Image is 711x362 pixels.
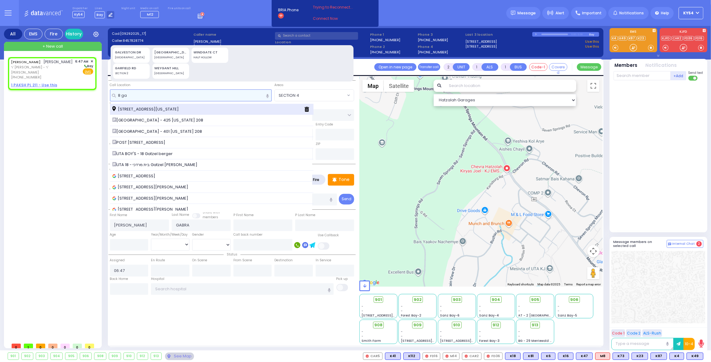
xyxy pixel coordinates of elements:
[505,353,521,360] div: BLS
[115,71,148,76] div: SECTION 2
[151,232,189,237] div: Year/Month/Week/Day
[44,59,73,64] span: [PERSON_NAME]
[316,142,320,147] label: ZIP
[425,355,428,358] img: red-radio-icon.svg
[541,353,555,360] div: BLS
[642,329,662,337] button: ALS-Rush
[110,83,131,88] label: Call Location
[112,129,204,135] span: [GEOGRAPHIC_DATA] - 401 [US_STATE] 208
[440,338,498,343] span: [STREET_ADDRESS][PERSON_NAME]
[362,309,364,313] span: -
[576,353,593,360] div: K47
[385,353,401,360] div: BLS
[577,63,601,71] button: Message
[11,60,41,64] a: [PERSON_NAME]
[418,44,463,49] span: Phone 4
[112,206,191,212] span: [STREET_ADDRESS][PERSON_NAME]
[72,11,85,18] span: Ky54
[531,297,539,303] span: 905
[154,71,187,76] div: [GEOGRAPHIC_DATA]
[661,10,669,16] span: Help
[401,329,403,334] span: -
[362,338,381,343] span: Smith Farm
[558,304,559,309] span: -
[318,233,339,238] label: Use Callback
[595,353,610,360] div: ALS KJ
[619,10,644,16] span: Notifications
[401,309,403,313] span: -
[95,11,105,18] span: Bay
[275,40,368,45] label: Location
[479,313,499,318] span: Sanz Bay-4
[361,279,381,287] a: Open this area in Google Maps (opens a new window)
[541,353,555,360] div: K6
[65,29,83,39] a: History
[618,36,627,41] a: K49
[274,83,284,88] label: Areas
[339,176,350,183] p: Tone
[684,36,694,41] a: FD36
[124,353,134,360] div: 910
[669,353,684,360] div: K4
[120,31,146,36] span: [09292025_17]
[611,36,618,41] a: K4
[110,277,128,281] label: Back Home
[224,252,240,257] span: Status
[36,344,45,348] span: 0
[661,36,671,41] a: KJFD
[462,353,482,360] div: CAR2
[479,334,481,338] span: -
[112,38,191,43] label: Caller:
[51,353,63,360] div: 904
[112,139,168,146] span: POST [STREET_ADDRESS]
[413,322,422,328] span: 909
[687,353,703,360] div: BLS
[487,355,490,358] img: red-radio-icon.svg
[445,355,449,358] img: red-radio-icon.svg
[363,353,383,360] div: CAR5
[401,338,459,343] span: [STREET_ADDRESS][PERSON_NAME]
[651,353,667,360] div: K87
[112,186,116,189] img: google_icon.svg
[112,208,116,212] img: google_icon.svg
[465,44,497,49] a: [STREET_ADDRESS]
[193,32,273,37] label: Caller name
[672,36,683,41] a: CAR2
[110,258,125,263] label: Assigned
[570,297,578,303] span: 906
[403,353,420,360] div: BLS
[646,62,677,69] button: Notifications
[519,334,520,338] span: -
[385,353,401,360] div: K41
[610,30,657,34] label: EMS
[22,353,33,360] div: 902
[370,44,416,49] span: Phone 2
[613,353,629,360] div: BLS
[582,10,602,16] span: Important
[336,277,348,281] label: Pick up
[479,329,481,334] span: -
[668,243,671,246] img: comment-alt.png
[479,309,481,313] span: -
[576,353,593,360] div: BLS
[589,32,599,37] div: Bay
[484,353,503,360] div: FD36
[696,241,702,247] span: 2
[401,313,421,318] span: Forest Bay-2
[112,197,116,200] img: google_icon.svg
[11,75,41,80] span: [PHONE_NUMBER]
[423,353,440,360] div: FD16
[73,344,82,348] span: 0
[154,66,187,71] div: WEYGANT HILL
[614,240,667,248] h5: Message members on selected call
[453,322,460,328] span: 910
[440,309,442,313] span: -
[651,353,667,360] div: BLS
[519,309,520,313] span: -
[414,297,422,303] span: 902
[275,32,358,40] input: Search a contact
[370,32,416,37] span: Phone 1
[172,212,189,217] label: Last Name
[12,344,21,348] span: 0
[418,50,448,54] label: [PHONE_NUMBER]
